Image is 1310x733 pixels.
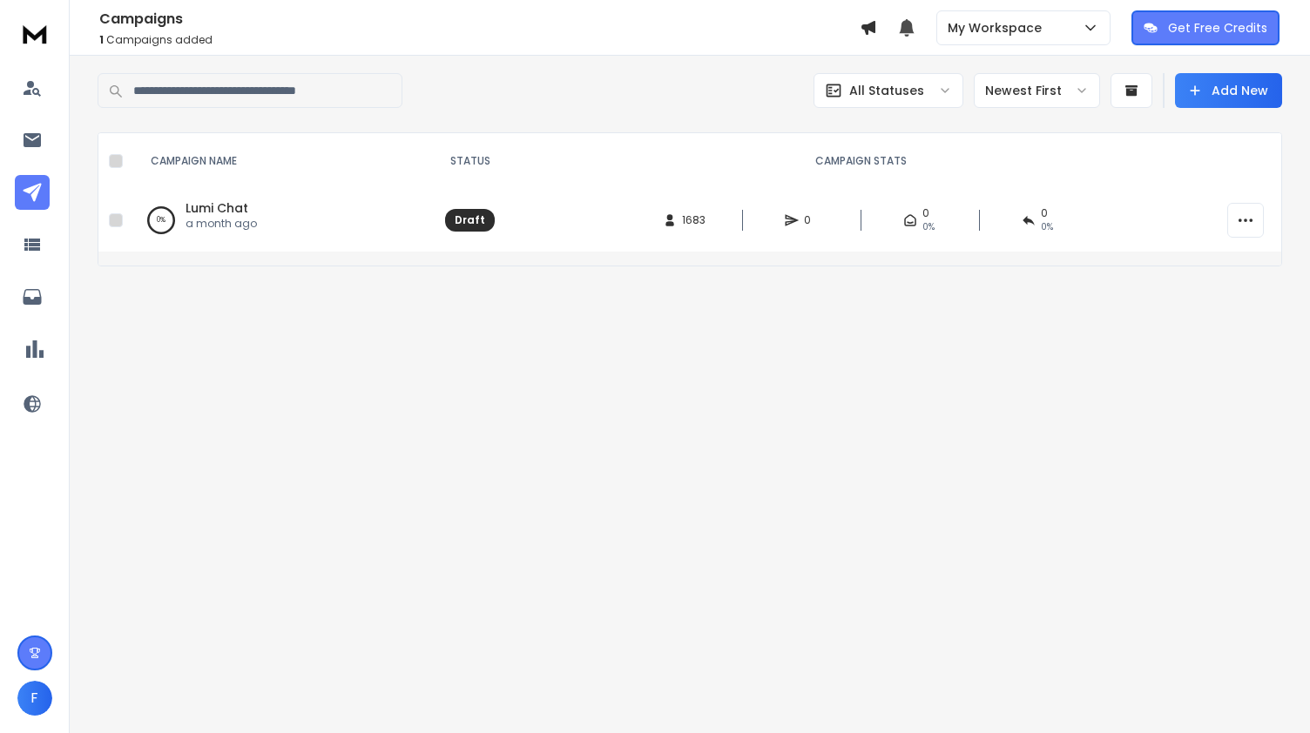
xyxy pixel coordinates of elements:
[682,213,706,227] span: 1683
[804,213,821,227] span: 0
[922,206,929,220] span: 0
[849,82,924,99] p: All Statuses
[455,213,485,227] div: Draft
[922,220,935,234] span: 0%
[1041,220,1053,234] span: 0%
[17,681,52,716] button: F
[157,212,165,229] p: 0 %
[186,217,257,231] p: a month ago
[1168,19,1267,37] p: Get Free Credits
[186,199,248,217] a: Lumi Chat
[99,33,860,47] p: Campaigns added
[505,133,1217,189] th: CAMPAIGN STATS
[130,133,435,189] th: CAMPAIGN NAME
[1175,73,1282,108] button: Add New
[99,9,860,30] h1: Campaigns
[948,19,1049,37] p: My Workspace
[1131,10,1280,45] button: Get Free Credits
[99,32,104,47] span: 1
[130,189,435,252] td: 0%Lumi Chata month ago
[435,133,505,189] th: STATUS
[17,17,52,50] img: logo
[1041,206,1048,220] span: 0
[974,73,1100,108] button: Newest First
